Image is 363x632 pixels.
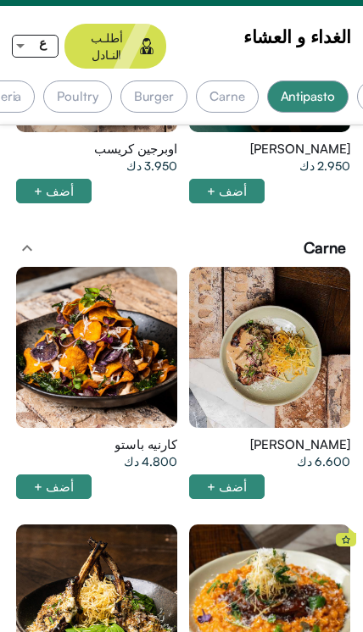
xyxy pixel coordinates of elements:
span: [PERSON_NAME] [250,436,350,453]
div: Carne [196,80,259,113]
img: call%20waiter%20line.svg [126,4,169,89]
mat-icon: expand_less [17,238,37,258]
span: 6.600 دك [297,453,350,470]
span: Carne [304,237,346,258]
span: 3.950 دك [126,158,177,175]
div: أضف + [16,474,92,499]
span: اوبرجين كريسب [94,141,177,158]
span: أطلـب النـادل [77,30,136,63]
span: ع [39,36,47,50]
span: كارنيه باستو [114,436,177,453]
div: Antipasto [267,80,349,113]
div: أضف + [189,474,265,499]
div: Burger [120,80,187,113]
span: [PERSON_NAME] [250,141,350,158]
span: 2.950 دك [299,158,350,175]
div: أضف + [16,179,92,203]
span: 4.800 دك [124,453,177,470]
div: Poultry [43,80,111,113]
img: star%20icon.svg [342,535,350,544]
span: الغداء و العشاء [243,24,351,49]
div: أضف + [189,179,265,203]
